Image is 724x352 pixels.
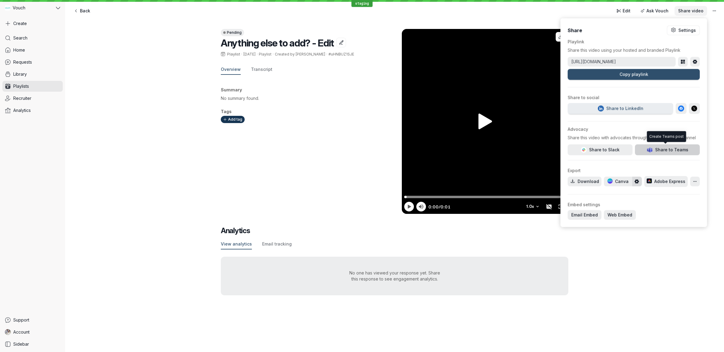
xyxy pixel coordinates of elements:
span: Tags [221,109,232,114]
span: Share video [678,8,703,14]
span: Summary [221,87,242,92]
a: Support [2,315,63,325]
span: Account [13,329,30,335]
img: Gary Zurnamer avatar [5,329,11,335]
h4: Share to social [568,95,700,101]
p: No summary found. [221,95,259,101]
h2: Analytics [221,226,568,236]
a: Requests [2,57,63,68]
span: Sidebar [13,341,29,347]
div: Share to LinkedIn [598,106,643,112]
button: Copy playlink [568,69,700,80]
span: Share to Teams [646,147,688,153]
h4: Embed settings [568,202,700,208]
span: Ask Vouch [646,8,668,14]
span: Web Embed [608,212,632,218]
button: Share on Facebook [676,103,687,114]
button: Add tag [221,116,245,123]
div: Create Teams post [649,134,684,140]
span: Playlists [13,83,29,89]
span: Canva [607,179,628,185]
button: Share with other apps [690,177,700,186]
a: Sidebar [2,339,63,350]
a: Share to Canva settings [632,177,642,186]
span: Edit [623,8,630,14]
a: Gary Zurnamer avatarAccount [2,327,63,338]
span: [DATE] [243,52,256,56]
h4: Export [568,168,700,174]
img: Vouch avatar [5,5,10,11]
a: Playlists [2,81,63,92]
span: · [240,52,243,57]
span: Email Embed [571,212,598,218]
button: Create Slack post [568,144,633,155]
button: Share on X [689,103,700,114]
a: Search [2,33,63,43]
div: Share video [560,18,707,227]
button: Download [556,32,565,42]
span: View analytics [221,241,252,247]
button: Playlink settings [667,26,700,35]
span: Adobe Express [646,179,685,185]
button: Download [568,177,602,186]
button: Pending [221,29,244,36]
span: Transcript [251,66,272,72]
span: · [271,52,275,57]
span: Email tracking [262,241,292,247]
a: Edit [613,6,634,16]
h3: Share [568,27,582,34]
span: Playlist [259,52,271,56]
span: Overview [221,66,241,72]
button: Share to Adobe Express [644,176,688,187]
span: Home [13,47,25,53]
span: Analytics [13,107,31,113]
div: Settings [678,27,696,33]
span: Support [13,317,29,323]
span: Copy playlink [619,71,648,78]
span: Playlist [227,52,240,57]
button: Edit title [336,38,346,47]
button: Ask Vouch [637,6,672,16]
p: Share this video with advocates through your preferred channel [568,135,700,141]
span: Back [80,8,90,14]
button: Share video [675,6,707,16]
button: Email Embed [568,210,602,220]
span: · [256,52,259,57]
span: Vouch [13,5,25,11]
span: Create [13,21,27,27]
div: Download [577,179,599,185]
span: Share to Slack [581,147,620,153]
button: Create LinkedIn post [568,103,673,114]
h4: Playlink [568,39,700,45]
a: Library [2,69,63,80]
a: [URL][DOMAIN_NAME] [568,59,676,65]
span: · [325,52,329,57]
button: Web Embed [604,210,636,220]
button: Share via QR code [678,57,688,67]
span: Requests [13,59,32,65]
span: Recruiter [13,95,31,101]
button: Playlink settings [690,57,700,67]
span: Search [13,35,27,41]
div: Advocacy [568,126,700,132]
div: Vouch [2,2,55,13]
a: Back [70,6,94,16]
span: Library [13,71,27,77]
a: Analytics [2,105,63,116]
a: Recruiter [2,93,63,104]
button: Create [2,18,63,29]
span: Created by [PERSON_NAME] [275,52,325,56]
span: #uHNBUZ1SJE [329,52,354,56]
button: More actions [710,6,719,16]
a: Home [2,45,63,55]
div: No one has viewed your response yet. Share this response to see engagement analytics. [329,270,460,282]
span: Anything else to add? - Edit [221,37,334,49]
button: Vouch avatarVouch [2,2,63,13]
button: Share to Canva [604,177,632,186]
p: Share this video using your hosted and branded Playlink [568,47,700,53]
button: Share to Teams [635,144,700,155]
